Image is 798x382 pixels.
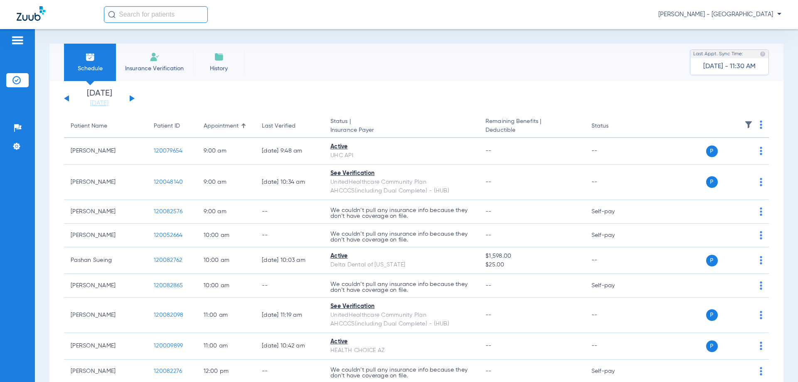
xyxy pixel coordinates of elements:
p: We couldn’t pull any insurance info because they don’t have coverage on file. [330,281,472,293]
span: 120048140 [154,179,183,185]
th: Status | [324,115,479,138]
div: Appointment [204,122,249,131]
span: Deductible [485,126,578,135]
td: [DATE] 10:42 AM [255,333,324,360]
p: We couldn’t pull any insurance info because they don’t have coverage on file. [330,367,472,379]
img: group-dot-blue.svg [760,311,762,319]
td: [PERSON_NAME] [64,298,147,333]
td: -- [585,165,641,200]
div: UnitedHealthcare Community Plan AHCCCS(including Dual Complete) - (HUB) [330,178,472,195]
td: Self-pay [585,200,641,224]
img: group-dot-blue.svg [760,256,762,264]
td: -- [585,138,641,165]
img: group-dot-blue.svg [760,147,762,155]
span: -- [485,312,492,318]
td: -- [585,298,641,333]
img: hamburger-icon [11,35,24,45]
th: Remaining Benefits | [479,115,584,138]
span: $25.00 [485,261,578,269]
span: P [706,255,718,266]
div: Active [330,252,472,261]
a: [DATE] [74,99,124,108]
img: Search Icon [108,11,116,18]
span: [DATE] - 11:30 AM [703,62,756,71]
p: We couldn’t pull any insurance info because they don’t have coverage on file. [330,207,472,219]
span: Last Appt. Sync Time: [693,50,743,58]
span: -- [485,232,492,238]
img: Schedule [85,52,95,62]
span: P [706,145,718,157]
div: See Verification [330,169,472,178]
span: Insurance Verification [122,64,187,73]
div: UnitedHealthcare Community Plan AHCCCS(including Dual Complete) - (HUB) [330,311,472,328]
span: 120052664 [154,232,182,238]
div: Active [330,338,472,346]
img: group-dot-blue.svg [760,281,762,290]
iframe: Chat Widget [756,342,798,382]
li: [DATE] [74,89,124,108]
div: Active [330,143,472,151]
span: Schedule [70,64,110,73]
td: 9:00 AM [197,165,255,200]
th: Status [585,115,641,138]
span: -- [485,283,492,288]
td: 9:00 AM [197,138,255,165]
div: Last Verified [262,122,317,131]
span: $1,598.00 [485,252,578,261]
div: Last Verified [262,122,296,131]
div: Patient ID [154,122,180,131]
img: History [214,52,224,62]
input: Search for patients [104,6,208,23]
span: 120082576 [154,209,182,214]
div: Appointment [204,122,239,131]
span: Insurance Payer [330,126,472,135]
span: 120082276 [154,368,182,374]
div: Patient Name [71,122,107,131]
img: group-dot-blue.svg [760,231,762,239]
img: group-dot-blue.svg [760,121,762,129]
td: -- [585,333,641,360]
div: HEALTH CHOICE AZ [330,346,472,355]
span: P [706,176,718,188]
p: We couldn’t pull any insurance info because they don’t have coverage on file. [330,231,472,243]
td: [PERSON_NAME] [64,165,147,200]
div: Delta Dental of [US_STATE] [330,261,472,269]
td: [PERSON_NAME] [64,200,147,224]
span: -- [485,179,492,185]
span: P [706,309,718,321]
td: Self-pay [585,274,641,298]
td: -- [255,274,324,298]
img: last sync help info [760,51,766,57]
td: 10:00 AM [197,247,255,274]
div: See Verification [330,302,472,311]
td: 9:00 AM [197,200,255,224]
td: [DATE] 11:19 AM [255,298,324,333]
span: 120082865 [154,283,183,288]
td: Pashan Sueing [64,247,147,274]
span: History [199,64,239,73]
span: -- [485,343,492,349]
span: 120082098 [154,312,183,318]
td: 11:00 AM [197,333,255,360]
span: 120082762 [154,257,182,263]
span: P [706,340,718,352]
td: 11:00 AM [197,298,255,333]
td: [PERSON_NAME] [64,333,147,360]
span: 120009899 [154,343,183,349]
img: Zuub Logo [17,6,45,21]
div: UHC API [330,151,472,160]
td: -- [255,200,324,224]
div: Patient Name [71,122,140,131]
img: filter.svg [744,121,753,129]
td: -- [585,247,641,274]
span: -- [485,368,492,374]
span: 120079654 [154,148,182,154]
td: [DATE] 10:34 AM [255,165,324,200]
td: [PERSON_NAME] [64,138,147,165]
td: [PERSON_NAME] [64,274,147,298]
img: group-dot-blue.svg [760,342,762,350]
img: Manual Insurance Verification [150,52,160,62]
img: group-dot-blue.svg [760,178,762,186]
span: -- [485,209,492,214]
